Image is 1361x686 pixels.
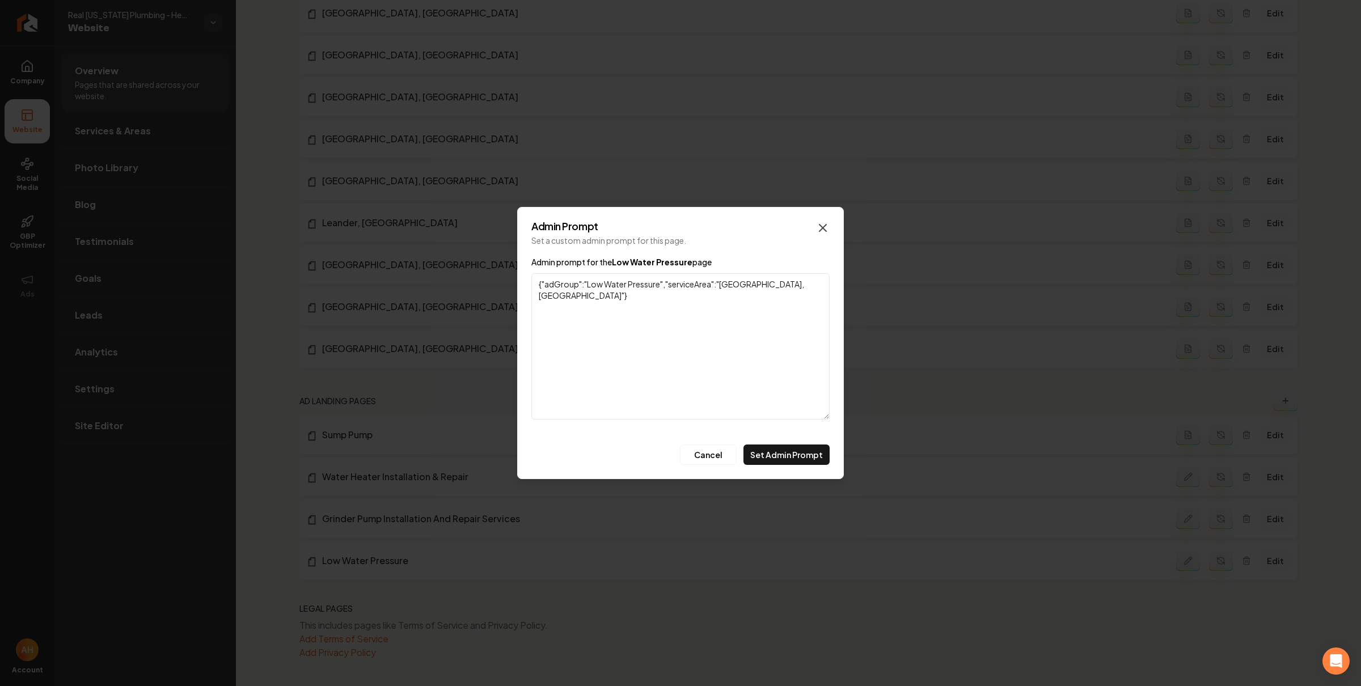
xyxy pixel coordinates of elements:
[680,444,737,465] button: Cancel
[531,235,830,246] p: Set a custom admin prompt for this page.
[612,257,692,267] span: Low Water Pressure
[743,444,830,465] button: Set Admin Prompt
[531,273,830,420] textarea: {"adGroup":"Low Water Pressure","serviceArea":"[GEOGRAPHIC_DATA], [GEOGRAPHIC_DATA]"}
[531,257,712,267] label: Admin prompt for the page
[531,221,830,231] h2: Admin Prompt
